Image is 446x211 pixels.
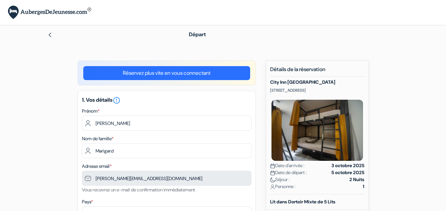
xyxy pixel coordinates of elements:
span: Personne : [270,183,295,190]
img: calendar.svg [270,170,275,175]
label: Adresse email [82,163,112,170]
a: Réservez plus vite en vous connectant [83,66,250,80]
input: Entrez votre prénom [82,116,251,131]
strong: 3 octobre 2025 [331,162,364,169]
h5: City Inn [GEOGRAPHIC_DATA] [270,79,364,85]
span: Séjour : [270,176,290,183]
a: error_outline [113,96,121,103]
strong: 2 Nuits [349,176,364,183]
img: calendar.svg [270,163,275,168]
span: Départ [189,31,206,38]
h5: Détails de la réservation [270,66,364,77]
i: error_outline [113,96,121,104]
label: Nom de famille [82,135,114,142]
img: AubergesDeJeunesse.com [8,6,91,19]
img: left_arrow.svg [47,32,53,38]
img: moon.svg [270,177,275,182]
span: Date de départ : [270,169,307,176]
input: Entrer le nom de famille [82,143,251,158]
input: Entrer adresse e-mail [82,171,251,186]
b: Lit dans Dortoir Mixte de 5 Lits [270,199,335,205]
span: Date d'arrivée : [270,162,304,169]
h5: 1. Vos détails [82,96,251,104]
label: Prénom [82,108,100,115]
strong: 1 [363,183,364,190]
img: user_icon.svg [270,184,275,189]
label: Pays [82,198,93,205]
small: Vous recevrez un e-mail de confirmation immédiatement [82,187,195,193]
p: [STREET_ADDRESS] [270,88,364,93]
strong: 5 octobre 2025 [331,169,364,176]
